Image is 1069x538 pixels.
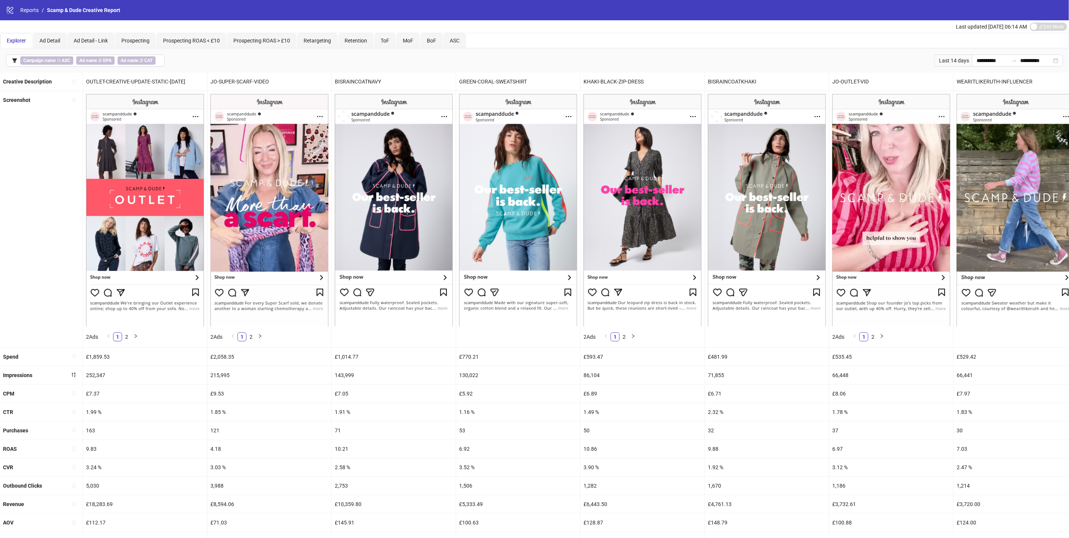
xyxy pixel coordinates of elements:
span: ∋ [20,56,73,65]
b: Ad name [79,58,97,63]
div: Last 14 days [934,55,972,67]
li: 2 [246,332,256,341]
button: left [602,332,611,341]
a: 1 [611,333,619,341]
span: sort-ascending [71,483,76,488]
div: 10.21 [332,440,456,458]
div: 163 [83,421,207,439]
div: 1.49 % [581,403,705,421]
span: Prospecting [121,38,150,44]
div: 3.52 % [456,458,580,476]
div: GREEN-CORAL-SWEATSHIRT [456,73,580,91]
li: Next Page [629,332,638,341]
div: 66,448 [829,366,953,384]
img: Screenshot 120232426425430005 [584,94,702,326]
button: right [629,332,638,341]
div: £6,443.50 [581,495,705,513]
span: sort-ascending [71,427,76,433]
div: £1,859.53 [83,348,207,366]
div: £145.91 [332,514,456,532]
div: £9.53 [207,385,331,403]
div: 50 [581,421,705,439]
li: 2 [122,332,131,341]
b: Campaign name [23,58,56,63]
div: £5,333.49 [456,495,580,513]
div: £71.03 [207,514,331,532]
div: £3,732.61 [829,495,953,513]
b: AOV [3,520,14,526]
div: 252,347 [83,366,207,384]
div: JO-SUPER-SCARF-VIDEO [207,73,331,91]
a: 1 [238,333,246,341]
div: 2.58 % [332,458,456,476]
li: Next Page [877,332,886,341]
div: £6.89 [581,385,705,403]
span: Prospecting ROAS < £10 [163,38,220,44]
span: BoF [427,38,436,44]
span: Ad Detail [39,38,60,44]
button: Campaign name ∋ ASCAd name ∌ DPAAd name ∌ CAT [6,55,165,67]
li: 2 [620,332,629,341]
li: 1 [859,332,868,341]
div: £128.87 [581,514,705,532]
span: ToF [381,38,389,44]
li: Next Page [131,332,140,341]
div: 1.91 % [332,403,456,421]
div: £18,283.69 [83,495,207,513]
li: 1 [611,332,620,341]
div: £535.45 [829,348,953,366]
div: 32 [705,421,829,439]
b: Revenue [3,501,24,507]
img: Screenshot 120231653578550005 [86,94,204,326]
span: Retargeting [304,38,331,44]
li: / [42,6,44,14]
div: £2,058.35 [207,348,331,366]
div: 71,855 [705,366,829,384]
div: 9.83 [83,440,207,458]
b: CPM [3,391,14,397]
span: sort-ascending [71,465,76,470]
div: BISRAINCOATNAVY [332,73,456,91]
b: Spend [3,354,18,360]
span: left [853,334,857,338]
div: 9.88 [705,440,829,458]
a: 2 [247,333,255,341]
div: £5.92 [456,385,580,403]
div: 10.86 [581,440,705,458]
span: filter [12,58,17,63]
span: right [133,334,138,338]
div: 3.12 % [829,458,953,476]
b: Outbound Clicks [3,483,42,489]
div: £100.63 [456,514,580,532]
div: 1.99 % [83,403,207,421]
div: £593.47 [581,348,705,366]
div: 53 [456,421,580,439]
span: sort-ascending [71,520,76,525]
span: sort-ascending [71,79,76,84]
button: left [104,332,113,341]
div: 3,988 [207,477,331,495]
div: 1,506 [456,477,580,495]
div: £8.06 [829,385,953,403]
div: 1.85 % [207,403,331,421]
span: Last updated [DATE] 06:14 AM [956,24,1027,30]
div: 86,104 [581,366,705,384]
span: Scamp & Dude Creative Report [47,7,120,13]
li: Previous Page [850,332,859,341]
a: Reports [19,6,40,14]
div: £6.71 [705,385,829,403]
span: right [880,334,884,338]
img: Screenshot 120232429129060005 [210,94,328,326]
span: sort-descending [71,372,76,377]
b: Impressions [3,372,32,378]
div: 37 [829,421,953,439]
span: right [631,334,635,338]
span: right [258,334,262,338]
div: KHAKI-BLACK-ZIP-DRESS [581,73,705,91]
span: sort-ascending [71,502,76,507]
div: 6.92 [456,440,580,458]
b: Creative Description [3,79,52,85]
img: Screenshot 120233642340540005 [708,94,826,326]
div: 121 [207,421,331,439]
b: CVR [3,464,13,470]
